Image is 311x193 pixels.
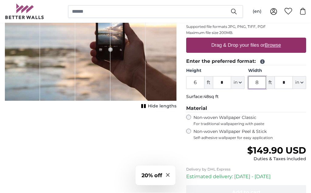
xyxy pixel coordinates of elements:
label: Height [186,68,244,74]
legend: Enter the preferred format: [186,58,306,66]
span: in [234,80,238,86]
span: in [295,80,299,86]
label: Width [248,68,306,74]
button: Hide lengths [139,102,176,111]
label: Non-woven Wallpaper Peel & Stick [193,129,306,141]
button: (en) [248,6,266,17]
legend: Material [186,105,306,113]
div: Duties & Taxes included [247,156,306,162]
p: Supported file formats JPG, PNG, TIFF, PDF [186,25,306,29]
p: Estimated delivery: [DATE] - [DATE] [186,173,306,181]
span: ft [204,76,213,89]
p: Surface: [186,94,306,100]
p: Maximum file size 200MB. [186,31,306,36]
button: in [231,76,244,89]
label: Non-woven Wallpaper Classic [193,115,306,127]
span: Hide lengths [148,103,176,110]
img: Betterwalls [5,4,44,19]
span: Self-adhesive wallpaper for easy application [193,136,306,141]
span: $149.90 USD [247,145,306,156]
u: Browse [265,43,281,48]
label: Drag & Drop your files or [209,39,283,52]
span: For traditional wallpapering with paste [193,122,306,127]
span: 48sq ft [203,94,219,100]
p: Delivery by DHL Express [186,167,306,172]
span: ft [266,76,275,89]
button: in [293,76,306,89]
